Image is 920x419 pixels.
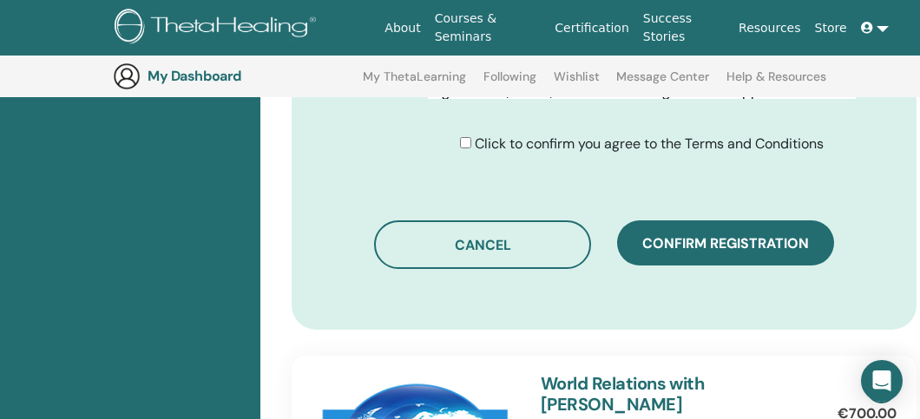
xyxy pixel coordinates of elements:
span: Click to confirm you agree to the Terms and Conditions [475,134,824,153]
button: Confirm registration [617,220,834,265]
a: My ThetaLearning [363,69,466,97]
a: Resources [732,12,808,44]
img: logo.png [115,9,322,48]
a: Certification [548,12,635,44]
div: Open Intercom Messenger [861,360,903,402]
span: Confirm registration [642,234,809,252]
a: Store [808,12,854,44]
a: Wishlist [554,69,600,97]
img: generic-user-icon.jpg [113,62,141,90]
a: Success Stories [636,3,732,53]
a: Message Center [616,69,709,97]
a: About [378,12,427,44]
a: Courses & Seminars [428,3,549,53]
a: Following [483,69,536,97]
a: World Relations with [PERSON_NAME] [541,372,704,416]
button: Cancel [374,220,591,269]
a: Help & Resources [726,69,826,97]
h3: My Dashboard [148,68,321,84]
span: Cancel [455,236,511,254]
